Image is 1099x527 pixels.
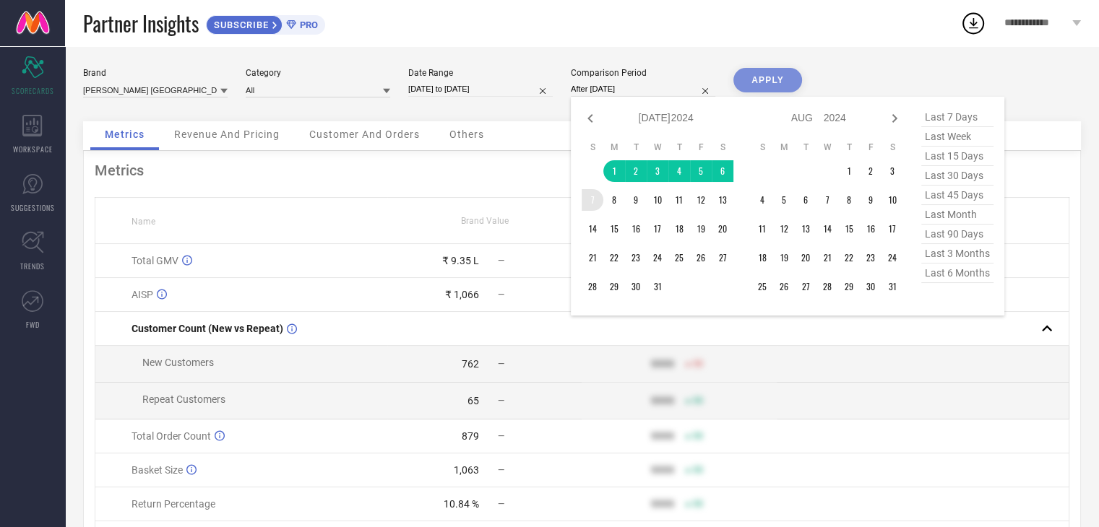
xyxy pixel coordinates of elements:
td: Mon Aug 12 2024 [773,218,795,240]
td: Wed Aug 28 2024 [816,276,838,297]
span: WORKSPACE [13,144,53,154]
td: Mon Jul 29 2024 [603,276,625,297]
span: TRENDS [20,261,45,271]
th: Wednesday [816,141,838,153]
span: — [498,431,504,441]
span: AISP [132,289,153,300]
td: Sat Jul 27 2024 [712,247,733,269]
span: — [498,396,504,406]
span: — [498,465,504,475]
td: Tue Aug 27 2024 [795,276,816,297]
div: 9999 [651,395,674,406]
span: Revenue And Pricing [174,129,280,140]
a: SUBSCRIBEPRO [206,12,325,35]
td: Mon Aug 19 2024 [773,247,795,269]
td: Sat Jul 20 2024 [712,218,733,240]
td: Fri Jul 12 2024 [690,189,712,211]
div: 762 [462,358,479,370]
td: Sun Jul 14 2024 [582,218,603,240]
td: Wed Aug 07 2024 [816,189,838,211]
td: Thu Aug 29 2024 [838,276,860,297]
div: 9999 [651,430,674,442]
td: Tue Jul 30 2024 [625,276,647,297]
span: PRO [296,19,318,30]
th: Saturday [882,141,903,153]
td: Sat Aug 10 2024 [882,189,903,211]
td: Sun Aug 25 2024 [751,276,773,297]
span: — [498,289,504,300]
span: Total Order Count [132,430,211,442]
td: Fri Jul 26 2024 [690,247,712,269]
span: Name [132,217,155,227]
td: Tue Jul 09 2024 [625,189,647,211]
th: Tuesday [625,141,647,153]
td: Wed Jul 31 2024 [647,276,668,297]
div: 9999 [651,358,674,370]
td: Sun Jul 28 2024 [582,276,603,297]
td: Fri Aug 09 2024 [860,189,882,211]
td: Wed Jul 03 2024 [647,160,668,182]
td: Thu Aug 01 2024 [838,160,860,182]
span: Brand Value [461,216,509,226]
th: Monday [773,141,795,153]
span: FWD [26,319,40,330]
td: Fri Aug 23 2024 [860,247,882,269]
span: last 90 days [921,225,994,244]
td: Tue Jul 02 2024 [625,160,647,182]
td: Sun Jul 07 2024 [582,189,603,211]
span: 50 [693,499,703,509]
td: Fri Aug 30 2024 [860,276,882,297]
div: Metrics [95,162,1069,179]
td: Tue Aug 13 2024 [795,218,816,240]
div: Open download list [960,10,986,36]
span: Metrics [105,129,145,140]
span: 50 [693,359,703,369]
span: SUGGESTIONS [11,202,55,213]
td: Sat Aug 24 2024 [882,247,903,269]
td: Sun Aug 11 2024 [751,218,773,240]
span: last 45 days [921,186,994,205]
th: Wednesday [647,141,668,153]
span: last 6 months [921,263,994,283]
td: Fri Jul 19 2024 [690,218,712,240]
th: Sunday [582,141,603,153]
div: 9999 [651,498,674,510]
span: — [498,359,504,369]
td: Thu Jul 11 2024 [668,189,690,211]
td: Fri Jul 05 2024 [690,160,712,182]
span: last week [921,127,994,147]
span: SCORECARDS [12,85,54,96]
span: Customer Count (New vs Repeat) [132,323,283,334]
span: Return Percentage [132,498,215,510]
input: Select comparison period [571,82,715,97]
div: Date Range [408,68,553,78]
th: Thursday [838,141,860,153]
td: Wed Jul 10 2024 [647,189,668,211]
span: last 30 days [921,166,994,186]
td: Tue Jul 16 2024 [625,218,647,240]
td: Wed Jul 24 2024 [647,247,668,269]
span: Customer And Orders [309,129,420,140]
td: Wed Aug 21 2024 [816,247,838,269]
td: Tue Aug 20 2024 [795,247,816,269]
span: last 3 months [921,244,994,263]
td: Tue Jul 23 2024 [625,247,647,269]
span: — [498,256,504,266]
th: Friday [690,141,712,153]
th: Sunday [751,141,773,153]
td: Thu Aug 08 2024 [838,189,860,211]
td: Mon Aug 05 2024 [773,189,795,211]
div: 10.84 % [444,498,479,510]
td: Sat Jul 06 2024 [712,160,733,182]
span: SUBSCRIBE [207,19,272,30]
td: Sun Aug 04 2024 [751,189,773,211]
div: 65 [467,395,479,406]
div: Previous month [582,110,599,127]
span: last 7 days [921,108,994,127]
span: Basket Size [132,464,183,476]
td: Fri Aug 02 2024 [860,160,882,182]
td: Wed Aug 14 2024 [816,218,838,240]
th: Friday [860,141,882,153]
td: Mon Aug 26 2024 [773,276,795,297]
td: Sat Aug 17 2024 [882,218,903,240]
